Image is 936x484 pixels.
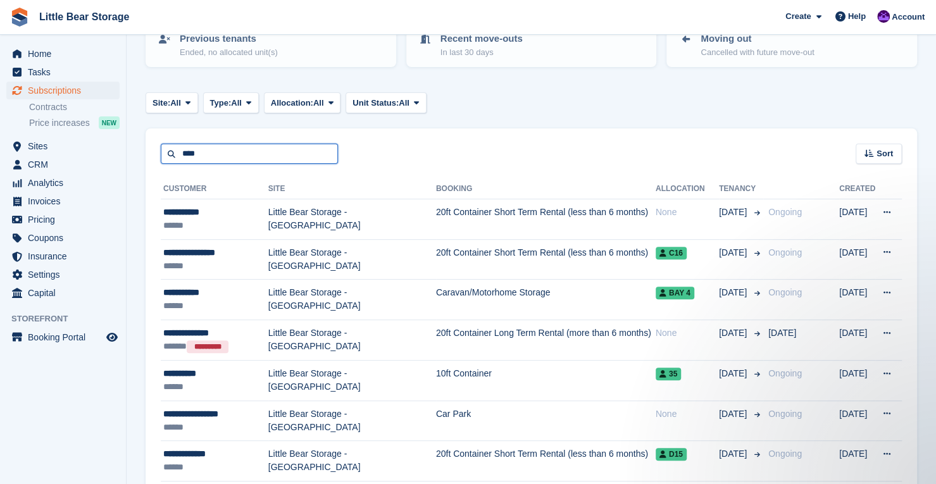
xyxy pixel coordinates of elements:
[271,97,313,109] span: Allocation:
[719,179,763,199] th: Tenancy
[719,447,749,461] span: [DATE]
[231,97,242,109] span: All
[28,192,104,210] span: Invoices
[268,441,436,481] td: Little Bear Storage - [GEOGRAPHIC_DATA]
[28,156,104,173] span: CRM
[180,32,278,46] p: Previous tenants
[436,179,656,199] th: Booking
[28,211,104,228] span: Pricing
[719,407,749,421] span: [DATE]
[719,286,749,299] span: [DATE]
[656,407,719,421] div: None
[436,239,656,280] td: 20ft Container Short Term Rental (less than 6 months)
[768,409,802,419] span: Ongoing
[6,174,120,192] a: menu
[701,32,814,46] p: Moving out
[656,206,719,219] div: None
[210,97,232,109] span: Type:
[28,45,104,63] span: Home
[268,239,436,280] td: Little Bear Storage - [GEOGRAPHIC_DATA]
[768,247,802,258] span: Ongoing
[10,8,29,27] img: stora-icon-8386f47178a22dfd0bd8f6a31ec36ba5ce8667c1dd55bd0f319d3a0aa187defe.svg
[6,192,120,210] a: menu
[6,328,120,346] a: menu
[436,441,656,481] td: 20ft Container Short Term Rental (less than 6 months)
[28,137,104,155] span: Sites
[436,320,656,360] td: 20ft Container Long Term Rental (more than 6 months)
[436,199,656,240] td: 20ft Container Short Term Rental (less than 6 months)
[656,247,687,259] span: C16
[6,266,120,283] a: menu
[408,24,656,66] a: Recent move-outs In last 30 days
[6,247,120,265] a: menu
[768,287,802,297] span: Ongoing
[877,147,893,160] span: Sort
[146,92,198,113] button: Site: All
[6,156,120,173] a: menu
[28,174,104,192] span: Analytics
[313,97,324,109] span: All
[839,179,875,199] th: Created
[719,246,749,259] span: [DATE]
[11,313,126,325] span: Storefront
[268,400,436,441] td: Little Bear Storage - [GEOGRAPHIC_DATA]
[656,179,719,199] th: Allocation
[768,328,796,338] span: [DATE]
[268,199,436,240] td: Little Bear Storage - [GEOGRAPHIC_DATA]
[399,97,409,109] span: All
[28,328,104,346] span: Booking Portal
[153,97,170,109] span: Site:
[656,368,681,380] span: 35
[785,10,811,23] span: Create
[656,287,694,299] span: Bay 4
[28,266,104,283] span: Settings
[268,320,436,360] td: Little Bear Storage - [GEOGRAPHIC_DATA]
[29,101,120,113] a: Contracts
[6,229,120,247] a: menu
[346,92,426,113] button: Unit Status: All
[6,284,120,302] a: menu
[839,400,875,441] td: [DATE]
[264,92,341,113] button: Allocation: All
[268,179,436,199] th: Site
[268,361,436,401] td: Little Bear Storage - [GEOGRAPHIC_DATA]
[839,199,875,240] td: [DATE]
[99,116,120,129] div: NEW
[203,92,259,113] button: Type: All
[656,448,687,461] span: D15
[839,239,875,280] td: [DATE]
[440,32,523,46] p: Recent move-outs
[161,179,268,199] th: Customer
[28,82,104,99] span: Subscriptions
[768,207,802,217] span: Ongoing
[839,361,875,401] td: [DATE]
[839,320,875,360] td: [DATE]
[147,24,395,66] a: Previous tenants Ended, no allocated unit(s)
[34,6,134,27] a: Little Bear Storage
[440,46,523,59] p: In last 30 days
[719,206,749,219] span: [DATE]
[839,441,875,481] td: [DATE]
[28,63,104,81] span: Tasks
[28,284,104,302] span: Capital
[6,211,120,228] a: menu
[104,330,120,345] a: Preview store
[29,117,90,129] span: Price increases
[6,63,120,81] a: menu
[701,46,814,59] p: Cancelled with future move-out
[29,116,120,130] a: Price increases NEW
[170,97,181,109] span: All
[719,326,749,340] span: [DATE]
[6,82,120,99] a: menu
[436,400,656,441] td: Car Park
[6,45,120,63] a: menu
[268,280,436,320] td: Little Bear Storage - [GEOGRAPHIC_DATA]
[719,367,749,380] span: [DATE]
[6,137,120,155] a: menu
[353,97,399,109] span: Unit Status:
[848,10,866,23] span: Help
[668,24,916,66] a: Moving out Cancelled with future move-out
[768,449,802,459] span: Ongoing
[436,361,656,401] td: 10ft Container
[656,326,719,340] div: None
